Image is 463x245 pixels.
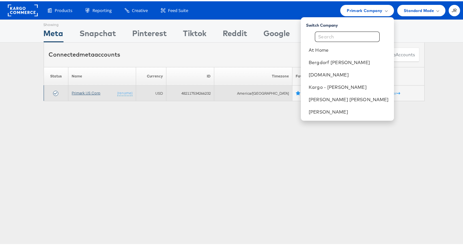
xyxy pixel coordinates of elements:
div: Tiktok [183,26,207,41]
span: Primark Company [347,6,382,13]
a: At Home [309,46,389,52]
th: ID [166,66,214,84]
td: 482117534266232 [166,84,214,100]
a: [PERSON_NAME] [PERSON_NAME] [309,95,389,102]
div: Connected accounts [49,49,120,58]
span: meta [80,49,95,57]
span: Standard Mode [404,6,434,13]
th: Status [44,66,68,84]
a: Bergdorf [PERSON_NAME] [309,58,389,64]
span: Products [55,6,72,12]
th: Name [68,66,136,84]
a: [DOMAIN_NAME] [309,70,389,77]
th: Currency [136,66,166,84]
span: Feed Suite [168,6,188,12]
div: Pinterest [133,26,167,41]
div: Reddit [223,26,247,41]
a: Primark US Corp [72,89,100,94]
span: JR [452,7,457,11]
span: Reporting [92,6,112,12]
div: Switch Company [306,19,394,27]
td: USD [136,84,166,100]
input: Search [315,30,380,41]
td: America/[GEOGRAPHIC_DATA] [214,84,292,100]
div: Meta [44,26,63,41]
div: Showing [44,19,63,26]
a: (rename) [117,89,133,95]
div: Snapchat [80,26,116,41]
th: Timezone [214,66,292,84]
a: Kargo - [PERSON_NAME] [309,83,389,89]
a: [PERSON_NAME] [309,107,389,114]
div: Google [264,26,290,41]
span: Creative [132,6,148,12]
